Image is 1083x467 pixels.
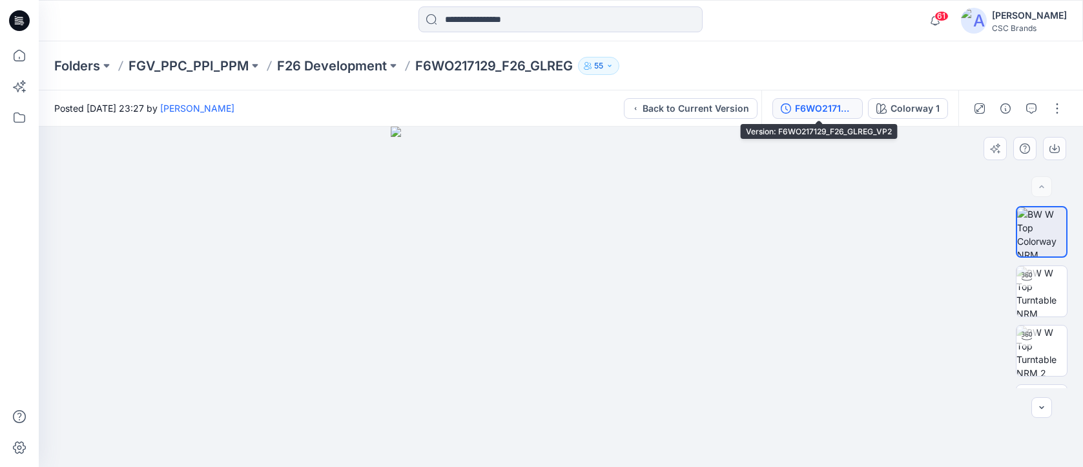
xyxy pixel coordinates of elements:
div: Colorway 1 [891,101,940,116]
img: BW W Top Colorway NRM [1017,207,1066,256]
img: BW W Top Turntable NRM 2 [1016,326,1067,376]
img: eyJhbGciOiJIUzI1NiIsImtpZCI6IjAiLCJzbHQiOiJzZXMiLCJ0eXAiOiJKV1QifQ.eyJkYXRhIjp7InR5cGUiOiJzdG9yYW... [391,127,731,467]
button: 55 [578,57,619,75]
a: Folders [54,57,100,75]
div: CSC Brands [992,23,1067,33]
p: 55 [594,59,603,73]
span: Posted [DATE] 23:27 by [54,101,234,115]
a: FGV_PPC_PPI_PPM [129,57,249,75]
p: F6WO217129_F26_GLREG [415,57,573,75]
a: [PERSON_NAME] [160,103,234,114]
div: F6WO217129_F26_GLREG_VP2 [795,101,854,116]
button: F6WO217129_F26_GLREG_VP2 [772,98,863,119]
button: Details [995,98,1016,119]
img: avatar [961,8,987,34]
a: F26 Development [277,57,387,75]
div: [PERSON_NAME] [992,8,1067,23]
span: 61 [934,11,949,21]
button: Back to Current Version [624,98,758,119]
img: BW W Top Turntable NRM [1016,266,1067,317]
button: Colorway 1 [868,98,948,119]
